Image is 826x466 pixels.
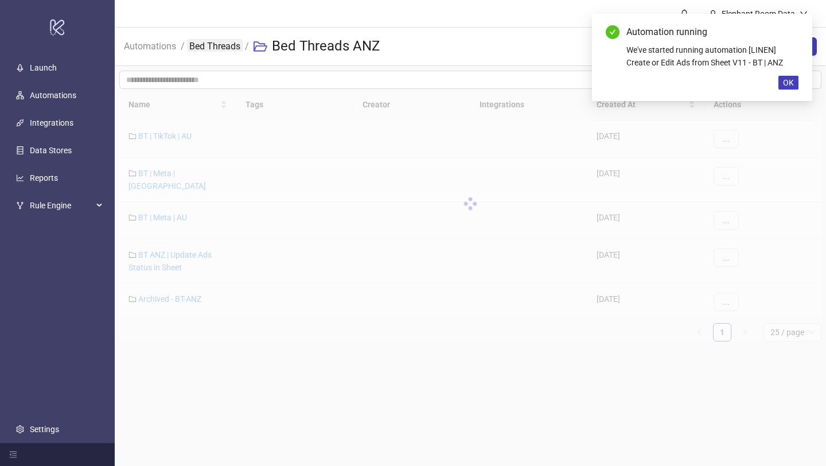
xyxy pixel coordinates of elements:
[30,425,59,434] a: Settings
[30,118,73,127] a: Integrations
[778,76,798,90] button: OK
[245,28,249,65] li: /
[254,40,267,53] span: folder-open
[709,10,717,18] span: user
[181,28,185,65] li: /
[30,63,57,72] a: Launch
[717,7,800,20] div: Elephant Room Data
[272,37,380,56] h3: Bed Threads ANZ
[30,146,72,155] a: Data Stores
[122,39,178,52] a: Automations
[30,91,76,100] a: Automations
[626,25,798,39] div: Automation running
[9,451,17,459] span: menu-fold
[30,173,58,182] a: Reports
[800,10,808,18] span: down
[30,194,93,217] span: Rule Engine
[606,25,619,39] span: check-circle
[187,39,243,52] a: Bed Threads
[16,201,24,209] span: fork
[783,78,794,87] span: OK
[626,44,798,69] div: We've started running automation [LINEN] Create or Edit Ads from Sheet V11 - BT | ANZ
[680,9,688,17] span: bell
